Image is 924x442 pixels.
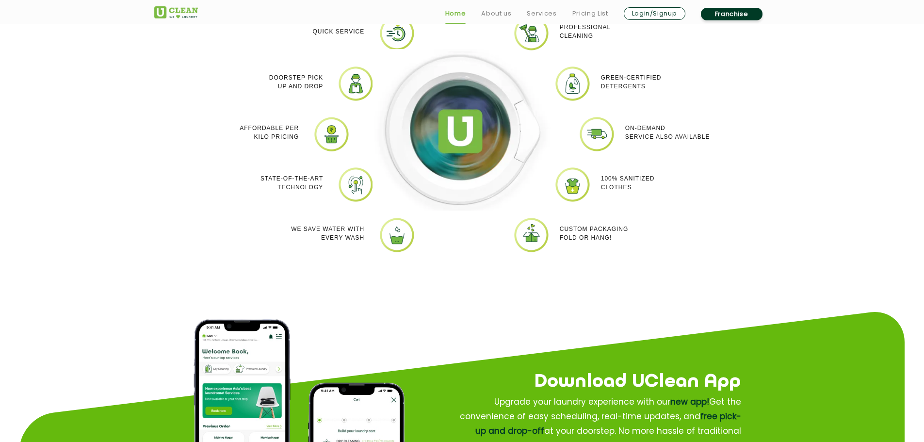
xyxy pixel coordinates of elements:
[269,73,323,91] p: Doorstep Pick up and Drop
[373,49,552,211] img: Dry cleaners near me
[291,225,364,242] p: We Save Water with every wash
[601,73,662,91] p: Green-Certified Detergents
[554,65,591,102] img: laundry near me
[260,174,323,192] p: State-of-the-art Technology
[475,410,741,437] span: free pick-up and drop-off
[338,65,374,102] img: Online dry cleaning services
[554,166,591,203] img: Uclean laundry
[338,166,374,203] img: Laundry shop near me
[624,7,685,20] a: Login/Signup
[670,396,709,408] span: new app!
[625,124,710,141] p: On-demand service also available
[513,15,550,51] img: PROFESSIONAL_CLEANING_11zon.webp
[579,116,615,152] img: Laundry
[601,174,655,192] p: 100% Sanitized Clothes
[701,8,762,20] a: Franchise
[572,8,608,19] a: Pricing List
[154,6,198,18] img: UClean Laundry and Dry Cleaning
[560,225,629,242] p: Custom packaging Fold or Hang!
[240,124,299,141] p: Affordable per kilo pricing
[527,8,556,19] a: Services
[417,367,741,396] h2: Download UClean App
[445,8,466,19] a: Home
[560,23,611,40] p: Professional cleaning
[313,116,350,152] img: laundry pick and drop services
[513,217,550,253] img: uclean dry cleaner
[312,27,364,36] p: Quick Service
[481,8,511,19] a: About us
